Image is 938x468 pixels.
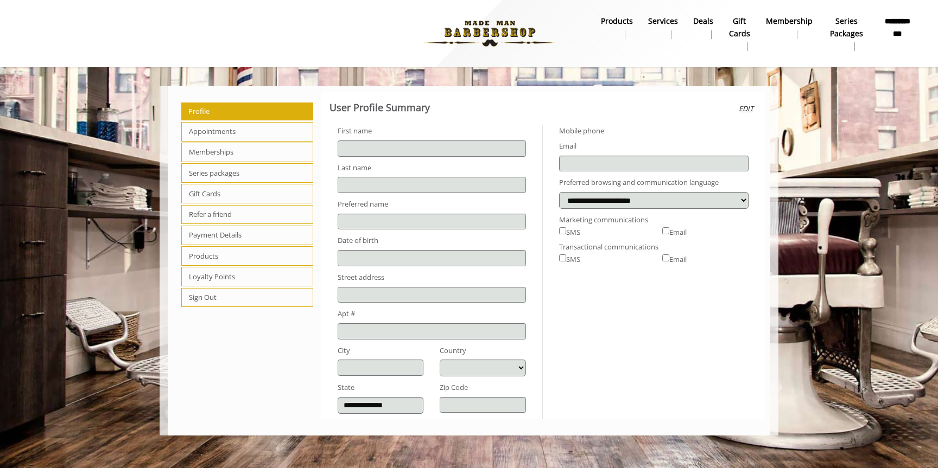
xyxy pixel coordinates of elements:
span: Sign Out [181,288,313,307]
a: Series packagesSeries packages [820,14,873,54]
span: Profile [181,102,313,121]
a: Gift cardsgift cards [721,14,758,54]
button: Edit user profile [736,92,757,126]
b: gift cards [728,15,751,40]
span: Gift Cards [181,184,313,203]
b: Series packages [828,15,865,40]
b: User Profile Summary [329,101,430,114]
a: MembershipMembership [758,14,820,42]
span: Memberships [181,143,313,162]
a: ServicesServices [641,14,686,42]
img: Made Man Barbershop logo [415,4,565,63]
span: Payment Details [181,226,313,245]
span: Series packages [181,163,313,183]
i: Edit [739,103,753,114]
span: Loyalty Points [181,267,313,286]
b: products [601,15,633,27]
span: Products [181,246,313,266]
b: Services [648,15,678,27]
a: Productsproducts [593,14,641,42]
span: Appointments [181,122,313,142]
a: DealsDeals [686,14,721,42]
span: Refer a friend [181,205,313,225]
b: Membership [766,15,813,27]
b: Deals [693,15,713,27]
